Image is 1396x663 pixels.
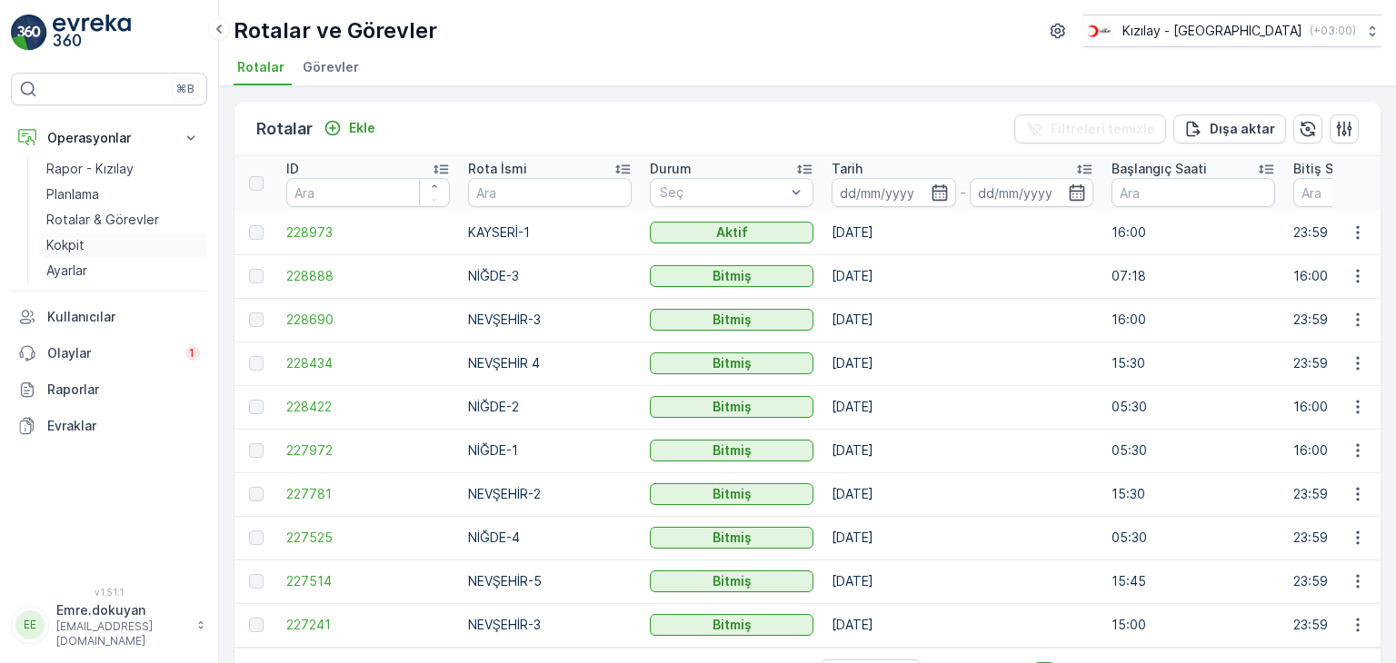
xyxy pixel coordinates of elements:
p: NEVŞEHİR 4 [468,354,632,372]
p: NEVŞEHİR-2 [468,485,632,503]
button: Bitmiş [650,570,813,592]
p: Bitmiş [713,398,752,416]
button: EEEmre.dokuyan[EMAIL_ADDRESS][DOMAIN_NAME] [11,601,207,648]
a: 228690 [286,311,450,329]
p: [EMAIL_ADDRESS][DOMAIN_NAME] [56,619,187,648]
td: [DATE] [823,603,1102,647]
span: v 1.51.1 [11,587,207,598]
p: 15:30 [1112,354,1275,372]
p: Raporlar [47,381,200,399]
p: ( +03:00 ) [1310,24,1356,38]
p: 07:18 [1112,267,1275,285]
div: Toggle Row Selected [249,487,264,501]
button: Bitmiş [650,614,813,636]
input: Ara [1112,178,1275,207]
p: ID [286,160,299,178]
button: Aktif [650,222,813,243]
p: Evraklar [47,417,200,435]
p: Bitmiş [713,572,752,590]
p: Emre.dokuyan [56,601,187,619]
p: NİĞDE-2 [468,398,632,416]
p: ⌘B [176,82,194,96]
p: 1 [189,346,196,361]
a: 227781 [286,485,450,503]
button: Kızılay - [GEOGRAPHIC_DATA](+03:00) [1083,15,1381,47]
td: [DATE] [823,341,1102,385]
button: Bitmiş [650,352,813,374]
a: Planlama [39,182,207,207]
a: Kokpit [39,233,207,258]
p: Bitmiş [713,267,752,285]
td: [DATE] [823,254,1102,298]
div: EE [15,610,45,639]
p: Planlama [46,185,99,203]
a: Evraklar [11,408,207,444]
p: Dışa aktar [1210,120,1275,138]
p: 16:00 [1112,311,1275,329]
p: Bitiş Saati [1293,160,1357,178]
td: [DATE] [823,516,1102,559]
p: Kullanıcılar [47,308,200,326]
a: Kullanıcılar [11,299,207,335]
span: Rotalar [237,58,284,76]
span: 228888 [286,267,450,285]
a: 227241 [286,616,450,634]
p: Ayarlar [46,262,87,280]
td: [DATE] [823,472,1102,516]
p: Başlangıç Saati [1112,160,1207,178]
span: 228434 [286,354,450,372]
img: k%C4%B1z%C4%B1lay_D5CCths_t1JZB0k.png [1083,21,1115,41]
a: Ayarlar [39,258,207,283]
p: NEVŞEHİR-3 [468,311,632,329]
p: 15:30 [1112,485,1275,503]
button: Bitmiş [650,527,813,549]
p: NİĞDE-1 [468,441,632,460]
p: Rotalar ve Görevler [234,16,437,45]
div: Toggle Row Selected [249,530,264,545]
p: Bitmiş [713,616,752,634]
p: Durum [650,160,692,178]
a: 227525 [286,529,450,547]
p: Rotalar & Görevler [46,211,159,229]
td: [DATE] [823,385,1102,429]
p: Seç [660,183,785,202]
a: Olaylar1 [11,335,207,371]
p: Rotalar [256,116,313,142]
p: - [960,182,966,203]
span: 228422 [286,398,450,416]
button: Ekle [316,117,383,139]
p: Bitmiş [713,311,752,329]
button: Dışa aktar [1173,114,1286,143]
button: Operasyonlar [11,120,207,156]
a: Rotalar & Görevler [39,207,207,233]
img: logo [11,15,47,51]
div: Toggle Row Selected [249,225,264,240]
p: Tarih [832,160,863,178]
a: 228973 [286,223,450,242]
button: Bitmiş [650,396,813,418]
p: Olaylar [47,344,174,362]
p: NEVŞEHİR-5 [468,572,632,590]
button: Bitmiş [650,265,813,287]
p: Kızılay - [GEOGRAPHIC_DATA] [1122,22,1302,40]
p: 15:45 [1112,572,1275,590]
p: 16:00 [1112,223,1275,242]
input: dd/mm/yyyy [970,178,1094,207]
div: Toggle Row Selected [249,618,264,632]
p: Filtreleri temizle [1051,120,1155,138]
p: Bitmiş [713,441,752,460]
p: 15:00 [1112,616,1275,634]
button: Bitmiş [650,309,813,331]
p: Aktif [716,223,748,242]
a: 227514 [286,572,450,590]
a: 227972 [286,441,450,460]
input: dd/mm/yyyy [832,178,956,207]
span: Görevler [303,58,359,76]
div: Toggle Row Selected [249,443,264,458]
p: NİĞDE-3 [468,267,632,285]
